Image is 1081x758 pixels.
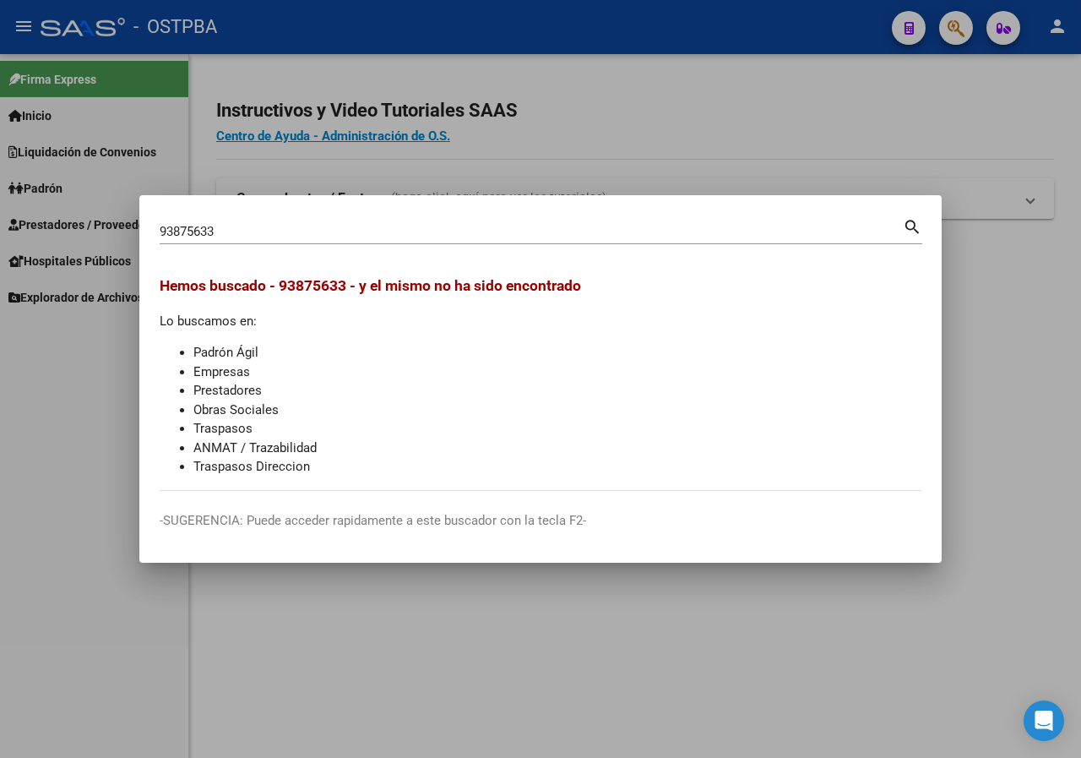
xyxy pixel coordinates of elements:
[1024,701,1064,741] div: Open Intercom Messenger
[903,215,922,236] mat-icon: search
[193,381,921,401] li: Prestadores
[193,457,921,477] li: Traspasos Direccion
[193,343,921,363] li: Padrón Ágil
[193,363,921,382] li: Empresas
[160,275,921,477] div: Lo buscamos en:
[160,277,581,294] span: Hemos buscado - 93875633 - y el mismo no ha sido encontrado
[160,511,921,531] p: -SUGERENCIA: Puede acceder rapidamente a este buscador con la tecla F2-
[193,401,921,420] li: Obras Sociales
[193,419,921,439] li: Traspasos
[193,439,921,458] li: ANMAT / Trazabilidad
